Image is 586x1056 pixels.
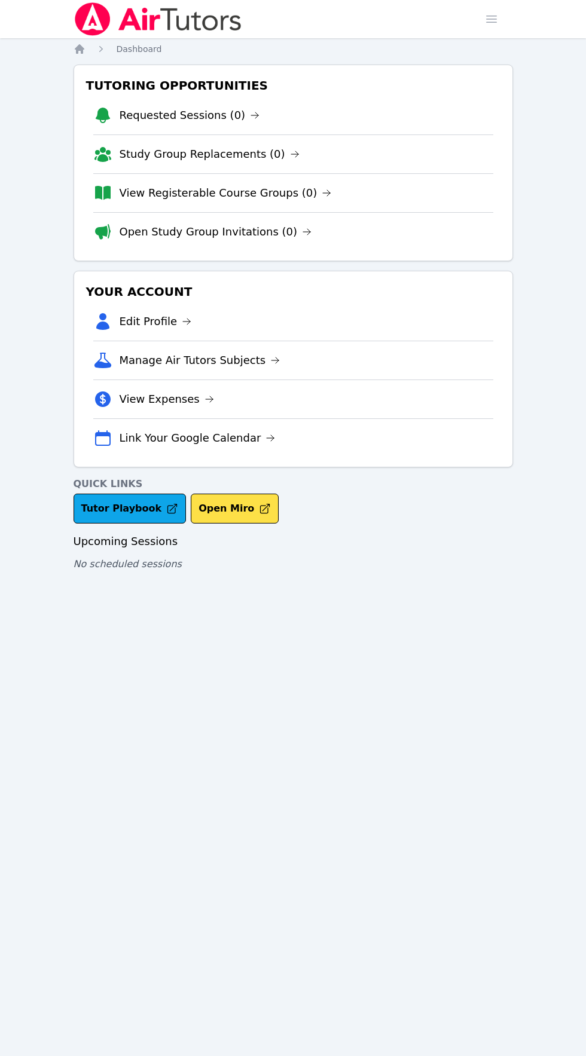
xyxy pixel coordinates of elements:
[117,43,162,55] a: Dashboard
[120,185,332,201] a: View Registerable Course Groups (0)
[120,430,276,446] a: Link Your Google Calendar
[74,494,187,524] a: Tutor Playbook
[120,107,260,124] a: Requested Sessions (0)
[120,313,192,330] a: Edit Profile
[74,477,513,491] h4: Quick Links
[117,44,162,54] span: Dashboard
[120,146,300,163] a: Study Group Replacements (0)
[120,391,214,408] a: View Expenses
[120,224,312,240] a: Open Study Group Invitations (0)
[74,533,513,550] h3: Upcoming Sessions
[74,558,182,570] span: No scheduled sessions
[191,494,279,524] button: Open Miro
[84,75,503,96] h3: Tutoring Opportunities
[84,281,503,302] h3: Your Account
[74,2,243,36] img: Air Tutors
[120,352,280,369] a: Manage Air Tutors Subjects
[74,43,513,55] nav: Breadcrumb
